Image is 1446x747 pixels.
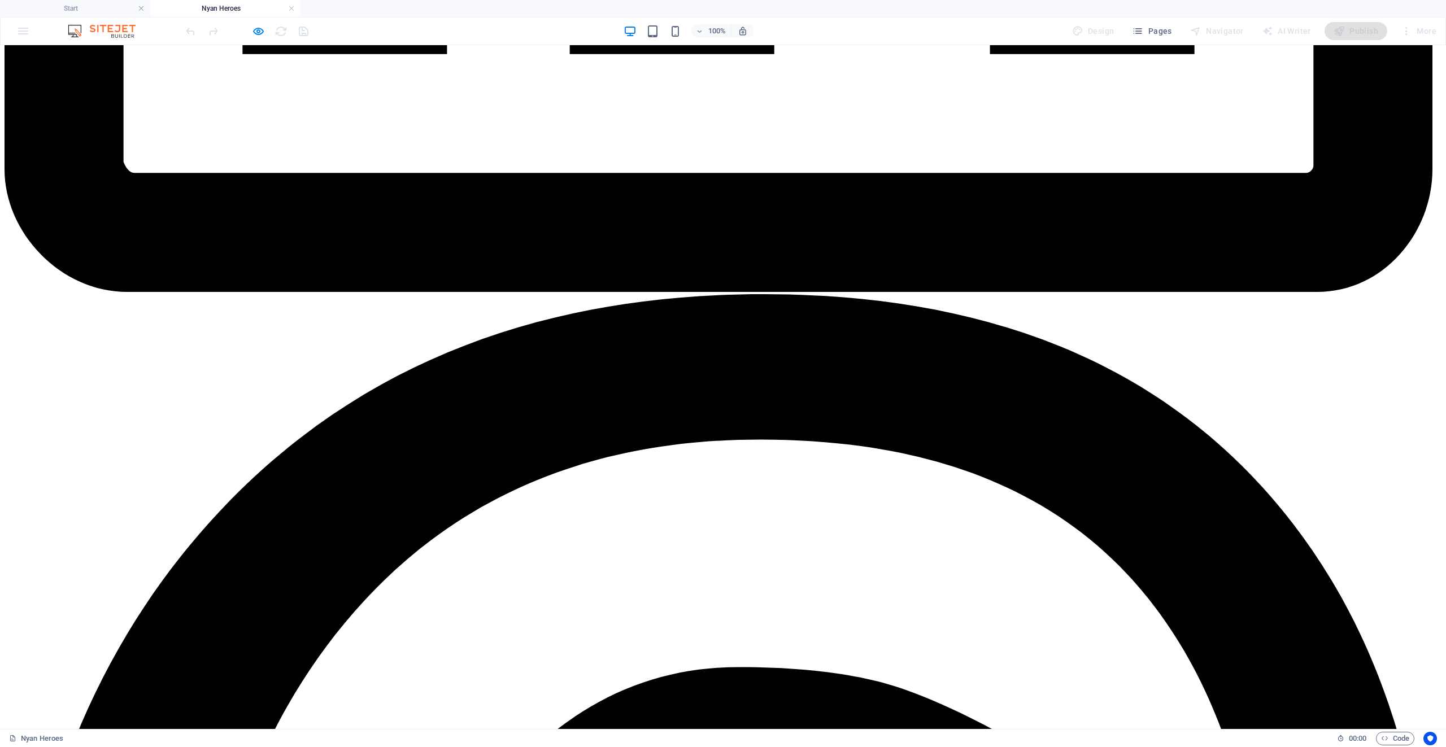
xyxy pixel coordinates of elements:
span: Pages [1132,25,1171,37]
i: On resize automatically adjust zoom level to fit chosen device. [738,26,748,36]
button: Usercentrics [1423,732,1437,745]
button: Pages [1127,22,1176,40]
h6: 100% [708,24,726,38]
a: Click to cancel selection. Double-click to open Pages [9,732,63,745]
button: 100% [691,24,731,38]
span: : [1357,734,1358,742]
span: 00 00 [1349,732,1366,745]
img: Editor Logo [65,24,150,38]
span: Code [1381,732,1409,745]
h4: Nyan Heroes [150,2,300,15]
h6: Session time [1337,732,1367,745]
button: Code [1376,732,1414,745]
